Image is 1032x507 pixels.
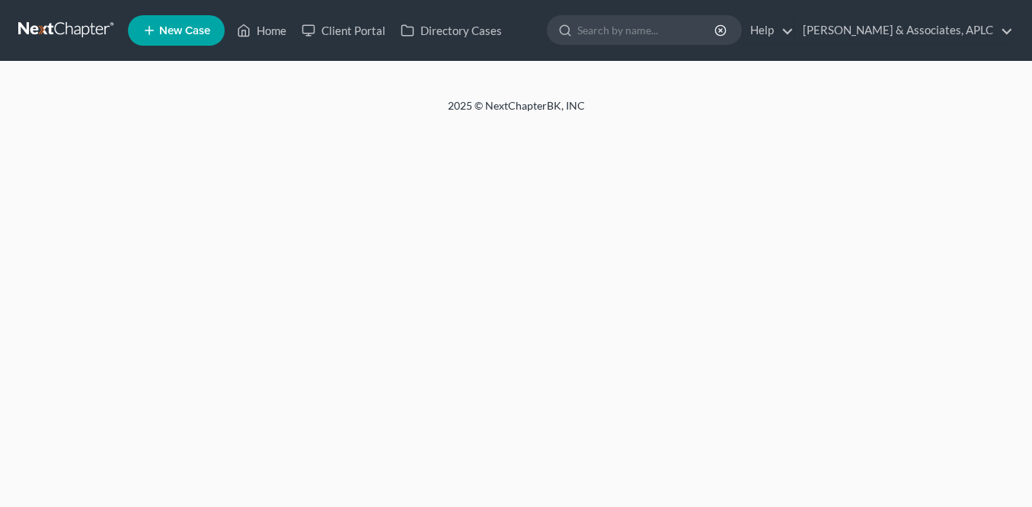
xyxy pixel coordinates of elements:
[393,17,510,44] a: Directory Cases
[577,16,717,44] input: Search by name...
[294,17,393,44] a: Client Portal
[229,17,294,44] a: Home
[82,98,951,126] div: 2025 © NextChapterBK, INC
[795,17,1013,44] a: [PERSON_NAME] & Associates, APLC
[159,25,210,37] span: New Case
[743,17,794,44] a: Help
